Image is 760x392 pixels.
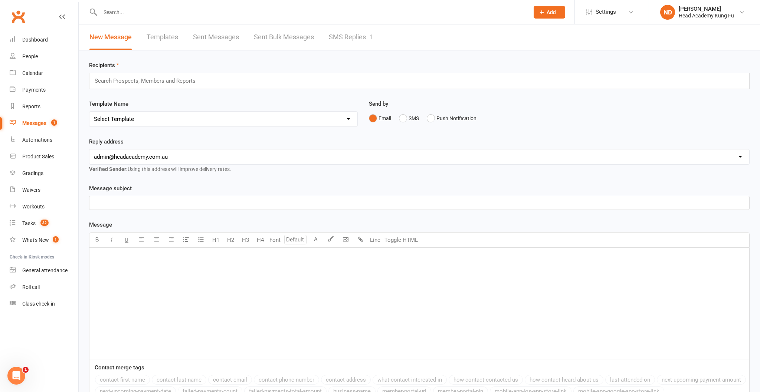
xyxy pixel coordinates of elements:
div: Product Sales [22,154,54,159]
span: Settings [596,4,616,20]
a: Dashboard [10,32,78,48]
button: H4 [253,233,268,247]
a: Clubworx [9,7,27,26]
a: Reports [10,98,78,115]
label: Template Name [89,99,128,108]
div: Tasks [22,220,36,226]
input: Default [284,235,307,244]
a: Gradings [10,165,78,182]
div: ND [660,5,675,20]
a: Sent Messages [193,24,239,50]
label: Reply address [89,137,124,146]
div: Automations [22,137,52,143]
div: General attendance [22,267,68,273]
label: Recipients [89,61,119,70]
strong: Verified Sender: [89,166,128,172]
a: What's New1 [10,232,78,248]
a: Workouts [10,198,78,215]
div: Messages [22,120,46,126]
button: Toggle HTML [383,233,420,247]
a: Product Sales [10,148,78,165]
button: Font [268,233,282,247]
button: Push Notification [427,111,476,125]
a: Payments [10,82,78,98]
span: 1 [53,236,59,243]
iframe: Intercom live chat [7,367,25,385]
button: SMS [399,111,419,125]
button: Email [369,111,391,125]
span: Using this address will improve delivery rates. [89,166,231,172]
span: 32 [40,220,49,226]
button: U [119,233,134,247]
button: Line [368,233,383,247]
span: 1 [23,367,29,373]
a: General attendance kiosk mode [10,262,78,279]
div: [PERSON_NAME] [679,6,734,12]
label: Contact merge tags [95,363,144,372]
a: Waivers [10,182,78,198]
label: Message [89,220,112,229]
a: Automations [10,132,78,148]
div: Workouts [22,204,45,210]
a: People [10,48,78,65]
a: Calendar [10,65,78,82]
div: Gradings [22,170,43,176]
span: 1 [51,119,57,126]
input: Search Prospects, Members and Reports [94,76,203,86]
a: SMS Replies1 [329,24,373,50]
div: Head Academy Kung Fu [679,12,734,19]
div: What's New [22,237,49,243]
label: Message subject [89,184,132,193]
div: 1 [370,33,373,41]
a: Tasks 32 [10,215,78,232]
div: Payments [22,87,46,93]
a: Class kiosk mode [10,296,78,312]
span: U [125,237,128,243]
div: People [22,53,38,59]
a: Roll call [10,279,78,296]
a: Sent Bulk Messages [254,24,314,50]
label: Send by [369,99,388,108]
div: Dashboard [22,37,48,43]
button: H2 [223,233,238,247]
a: Messages 1 [10,115,78,132]
a: Templates [147,24,178,50]
div: Class check-in [22,301,55,307]
div: Calendar [22,70,43,76]
button: Add [534,6,565,19]
div: Reports [22,103,40,109]
input: Search... [98,7,524,17]
button: H3 [238,233,253,247]
button: A [308,233,323,247]
div: Roll call [22,284,40,290]
div: Waivers [22,187,40,193]
span: Add [547,9,556,15]
a: New Message [89,24,132,50]
button: H1 [208,233,223,247]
